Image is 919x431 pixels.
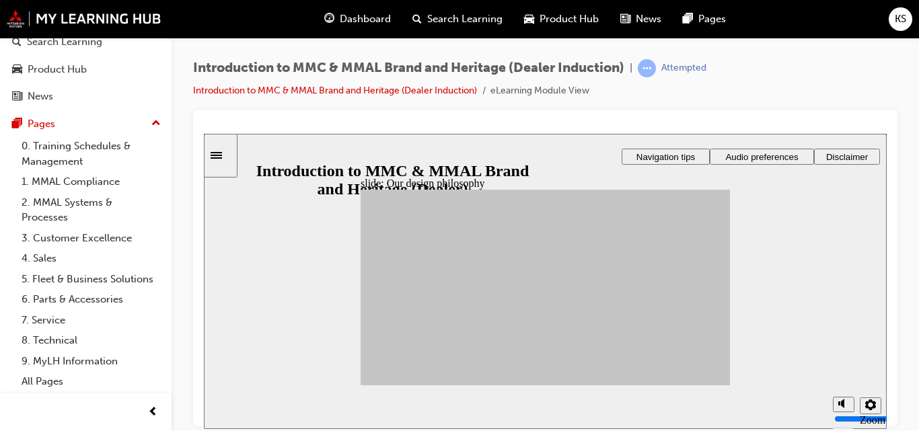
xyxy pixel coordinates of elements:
[622,18,664,28] span: Disclaimer
[661,62,706,75] div: Attempted
[521,18,594,28] span: Audio preferences
[629,263,651,278] button: Mute (Ctrl+Alt+M)
[698,11,726,27] span: Pages
[524,11,534,28] span: car-icon
[610,5,672,33] a: news-iconNews
[656,280,682,316] label: Zoom to fit
[540,11,599,27] span: Product Hub
[12,64,22,76] span: car-icon
[683,11,693,28] span: pages-icon
[324,11,334,28] span: guage-icon
[622,251,676,295] div: misc controls
[16,228,166,249] a: 3. Customer Excellence
[433,18,491,28] span: Navigation tips
[28,116,55,132] div: Pages
[16,351,166,372] a: 9. MyLH Information
[506,15,610,31] button: Audio preferences
[427,11,503,27] span: Search Learning
[16,248,166,269] a: 4. Sales
[28,89,53,104] div: News
[16,330,166,351] a: 8. Technical
[16,371,166,392] a: All Pages
[193,61,624,76] span: Introduction to MMC & MMAL Brand and Heritage (Dealer Induction)
[5,112,166,136] button: Pages
[895,11,906,27] span: KS
[402,5,513,33] a: search-iconSearch Learning
[656,264,677,280] button: Settings
[5,30,166,54] a: Search Learning
[340,11,391,27] span: Dashboard
[636,11,661,27] span: News
[889,7,912,31] button: KS
[16,136,166,171] a: 0. Training Schedules & Management
[151,115,161,132] span: up-icon
[193,85,477,96] a: Introduction to MMC & MMAL Brand and Heritage (Dealer Induction)
[16,310,166,331] a: 7. Service
[630,61,632,76] span: |
[16,289,166,310] a: 6. Parts & Accessories
[513,5,610,33] a: car-iconProduct Hub
[610,15,676,31] button: Disclaimer
[148,404,158,421] span: prev-icon
[314,5,402,33] a: guage-iconDashboard
[12,91,22,103] span: news-icon
[16,171,166,192] a: 1. MMAL Compliance
[490,83,589,99] li: eLearning Module View
[638,59,656,77] span: learningRecordVerb_ATTEMPT-icon
[620,11,630,28] span: news-icon
[12,36,22,48] span: search-icon
[418,15,506,31] button: Navigation tips
[5,57,166,82] a: Product Hub
[7,10,161,28] img: mmal
[16,269,166,290] a: 5. Fleet & Business Solutions
[27,34,102,50] div: Search Learning
[5,84,166,109] a: News
[28,62,87,77] div: Product Hub
[12,118,22,130] span: pages-icon
[630,280,717,290] input: volume
[16,192,166,228] a: 2. MMAL Systems & Processes
[672,5,737,33] a: pages-iconPages
[412,11,422,28] span: search-icon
